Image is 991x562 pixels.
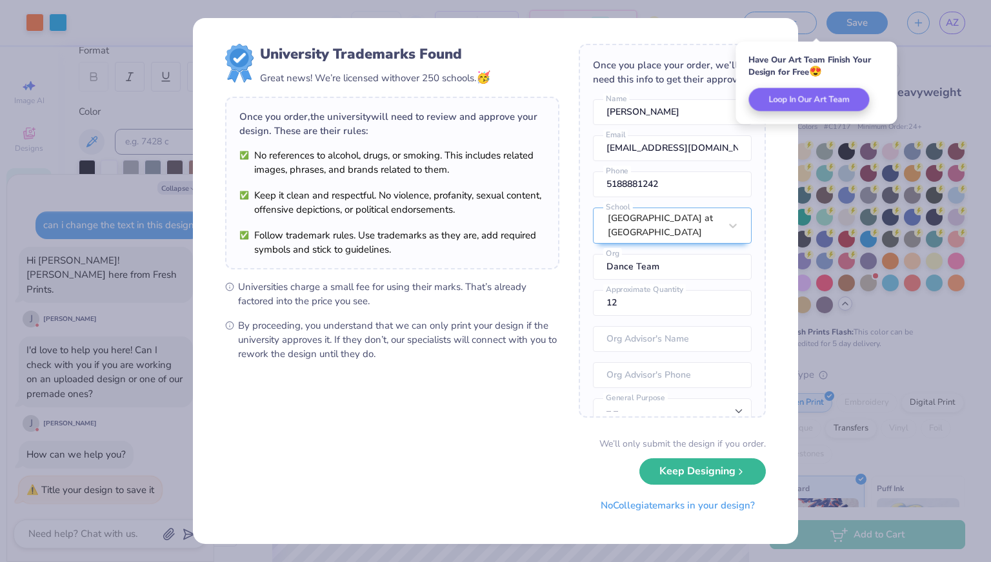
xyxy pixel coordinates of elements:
[225,44,254,82] img: license-marks-badge.png
[476,70,490,85] span: 🥳
[260,69,490,86] div: Great news! We’re licensed with over 250 schools.
[608,211,720,240] div: [GEOGRAPHIC_DATA] at [GEOGRAPHIC_DATA]
[593,171,752,197] input: Phone
[593,326,752,352] input: Org Advisor's Name
[238,318,559,361] span: By proceeding, you understand that we can only print your design if the university approves it. I...
[809,64,822,79] span: 😍
[639,458,766,485] button: Keep Designing
[748,88,869,111] button: Loop In Our Art Team
[239,228,545,257] li: Follow trademark rules. Use trademarks as they are, add required symbols and stick to guidelines.
[239,110,545,138] div: Once you order, the university will need to review and approve your design. These are their rules:
[599,437,766,451] div: We’ll only submit the design if you order.
[593,362,752,388] input: Org Advisor's Phone
[590,492,766,519] button: NoCollegiatemarks in your design?
[239,148,545,177] li: No references to alcohol, drugs, or smoking. This includes related images, phrases, and brands re...
[260,44,490,64] div: University Trademarks Found
[239,188,545,217] li: Keep it clean and respectful. No violence, profanity, sexual content, offensive depictions, or po...
[238,280,559,308] span: Universities charge a small fee for using their marks. That’s already factored into the price you...
[593,99,752,125] input: Name
[593,254,752,280] input: Org
[593,290,752,316] input: Approximate Quantity
[593,135,752,161] input: Email
[748,54,884,78] div: Have Our Art Team Finish Your Design for Free
[593,58,752,86] div: Once you place your order, we’ll need this info to get their approval:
